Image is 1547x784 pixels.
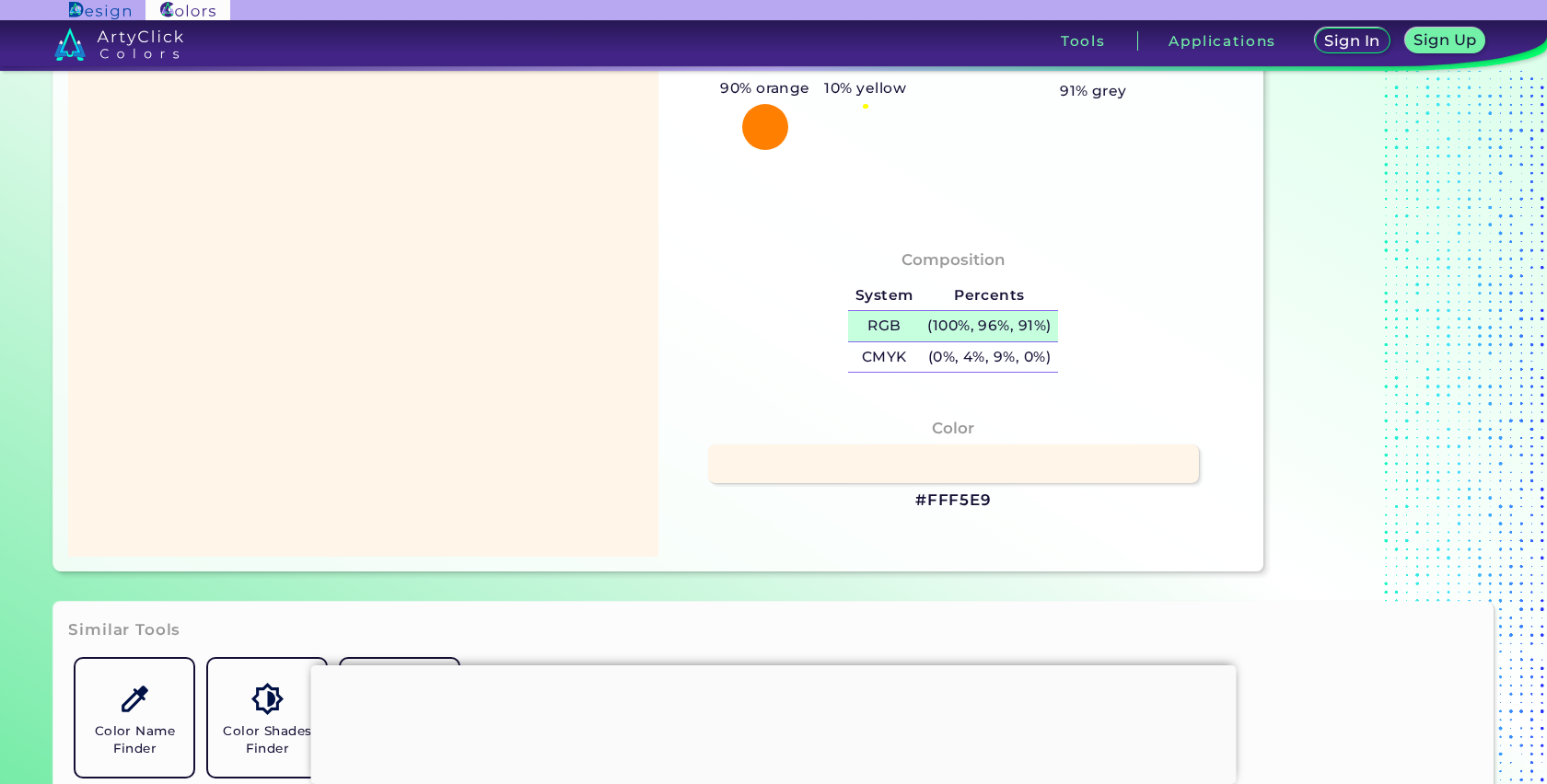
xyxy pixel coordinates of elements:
[713,76,817,100] h5: 90% orange
[1060,79,1127,103] h5: 91% grey
[311,665,1237,779] iframe: Advertisement
[333,651,466,784] a: Color Names Dictionary
[920,311,1058,341] h5: (100%, 96%, 91%)
[818,76,913,100] h5: 10% yellow
[920,342,1058,373] h5: (0%, 4%, 9%, 0%)
[251,683,284,715] img: icon_color_shades.svg
[915,490,992,512] h3: #FFF5E9
[69,2,131,19] img: ArtyClick Design logo
[54,28,184,61] img: logo_artyclick_colors_white.svg
[1408,29,1482,53] a: Sign Up
[901,247,1006,273] h4: Composition
[1319,29,1387,53] a: Sign In
[1416,33,1473,47] h5: Sign Up
[1327,34,1378,48] h5: Sign In
[848,311,920,341] h5: RGB
[848,342,920,373] h5: CMYK
[932,415,974,442] h4: Color
[119,683,151,715] img: icon_color_name_finder.svg
[201,651,333,784] a: Color Shades Finder
[68,651,201,784] a: Color Name Finder
[1169,34,1276,48] h3: Applications
[83,722,186,757] h5: Color Name Finder
[848,281,920,311] h5: System
[215,722,319,757] h5: Color Shades Finder
[920,281,1058,311] h5: Percents
[1061,34,1106,48] h3: Tools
